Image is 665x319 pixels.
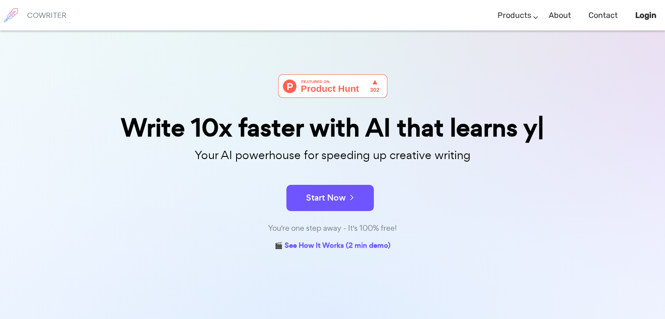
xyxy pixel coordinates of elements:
[635,10,656,20] b: Login
[114,115,551,140] div: Write 10x faster with AI that learns y
[498,3,531,28] a: Products
[286,185,374,211] button: Start Now
[588,3,618,28] a: Contact
[635,3,656,28] a: Login
[114,222,551,235] div: You're one step away - It's 100% free!
[27,11,66,19] h6: COWRITER
[278,74,387,98] img: Cowriter - Your AI buddy for speeding up creative writing | Product Hunt
[275,239,390,253] a: 🎬 See How It Works (2 min demo)
[549,3,571,28] a: About
[114,146,551,165] p: Your AI powerhouse for speeding up creative writing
